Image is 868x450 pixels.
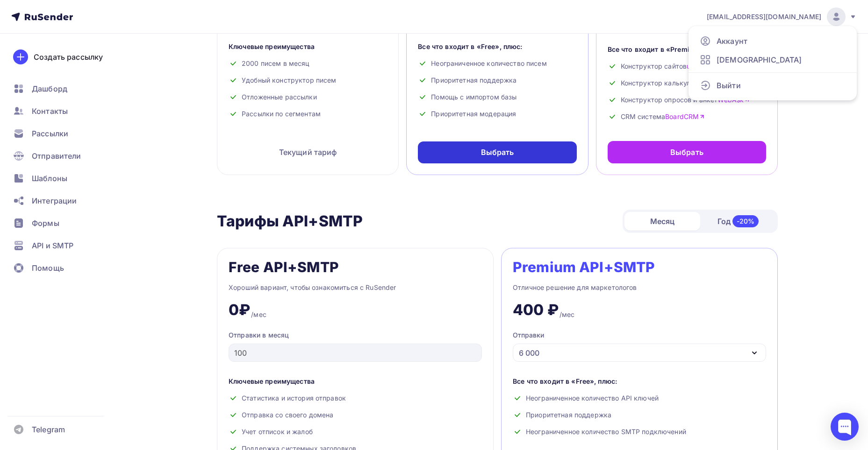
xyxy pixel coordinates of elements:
div: Хороший вариант, чтобы ознакомиться с RuSender [229,282,482,293]
a: Формы [7,214,119,232]
h2: Тарифы API+SMTP [217,212,363,231]
div: Выбрать [481,147,514,158]
span: Контакты [32,105,68,117]
a: Рассылки [7,124,119,143]
div: 0₽ [229,301,250,319]
div: 6 000 [519,347,539,359]
div: Ключевые преимущества [229,377,482,386]
div: Premium API+SMTP [513,260,655,274]
div: Неограниченное количество писем [418,59,576,68]
span: Конструктор калькуляторов и форм [621,78,763,88]
button: Отправки 6 000 [513,330,766,362]
span: Дашборд [32,83,67,94]
div: 2000 писем в месяц [229,59,387,68]
a: uKit [687,62,705,71]
span: Выйти [717,80,741,91]
div: /мес [560,310,575,319]
div: 400 ₽ [513,301,559,319]
ul: [EMAIL_ADDRESS][DOMAIN_NAME] [689,26,857,100]
div: Удобный конструктор писем [229,76,387,85]
div: -20% [732,215,759,227]
div: Все что входит в «Premium», плюс: [608,45,766,54]
div: Отличное решение для маркетологов [513,282,766,293]
span: Интеграции [32,195,77,206]
div: Все что входит в «Free», плюс: [418,42,576,51]
div: Выбрать [670,147,703,158]
div: Free API+SMTP [229,260,339,274]
span: Рассылки [32,128,68,139]
span: Telegram [32,424,65,435]
a: [EMAIL_ADDRESS][DOMAIN_NAME] [707,7,857,26]
span: [DEMOGRAPHIC_DATA] [717,54,802,65]
a: Отправители [7,147,119,165]
div: Создать рассылку [34,51,103,63]
div: Отправка со своего домена [229,410,482,420]
span: Аккаунт [717,35,747,47]
div: Приоритетная поддержка [418,76,576,85]
div: Приоритетная модерация [418,109,576,119]
span: Шаблоны [32,173,67,184]
div: Месяц [624,212,700,231]
span: Конструктор сайтов [621,62,705,71]
div: Ключевые преимущества [229,42,387,51]
span: [EMAIL_ADDRESS][DOMAIN_NAME] [707,12,821,21]
a: Шаблоны [7,169,119,188]
div: Неограниченное количество SMTP подключений [513,427,766,436]
span: Формы [32,218,59,229]
a: Контакты [7,102,119,120]
div: Учет отписок и жалоб [229,427,482,436]
div: Текущий тариф [229,141,387,163]
div: Год [700,211,776,231]
a: BoardCRM [665,112,705,121]
span: Помощь [32,262,64,274]
div: Статистика и история отправок [229,394,482,403]
span: Конструктор опросов и анкет [621,95,750,105]
a: Дашборд [7,79,119,98]
div: Отправки [513,330,544,340]
span: API и SMTP [32,240,73,251]
div: /мес [251,310,266,319]
div: Помощь с импортом базы [418,92,576,102]
span: Отправители [32,150,81,162]
div: Все что входит в «Free», плюс: [513,377,766,386]
span: CRM система [621,112,705,121]
div: Приоритетная поддержка [513,410,766,420]
div: Рассылки по сегментам [229,109,387,119]
div: Отправки в месяц [229,330,482,340]
div: Отложенные рассылки [229,92,387,102]
div: Неограниченное количество API ключей [513,394,766,403]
